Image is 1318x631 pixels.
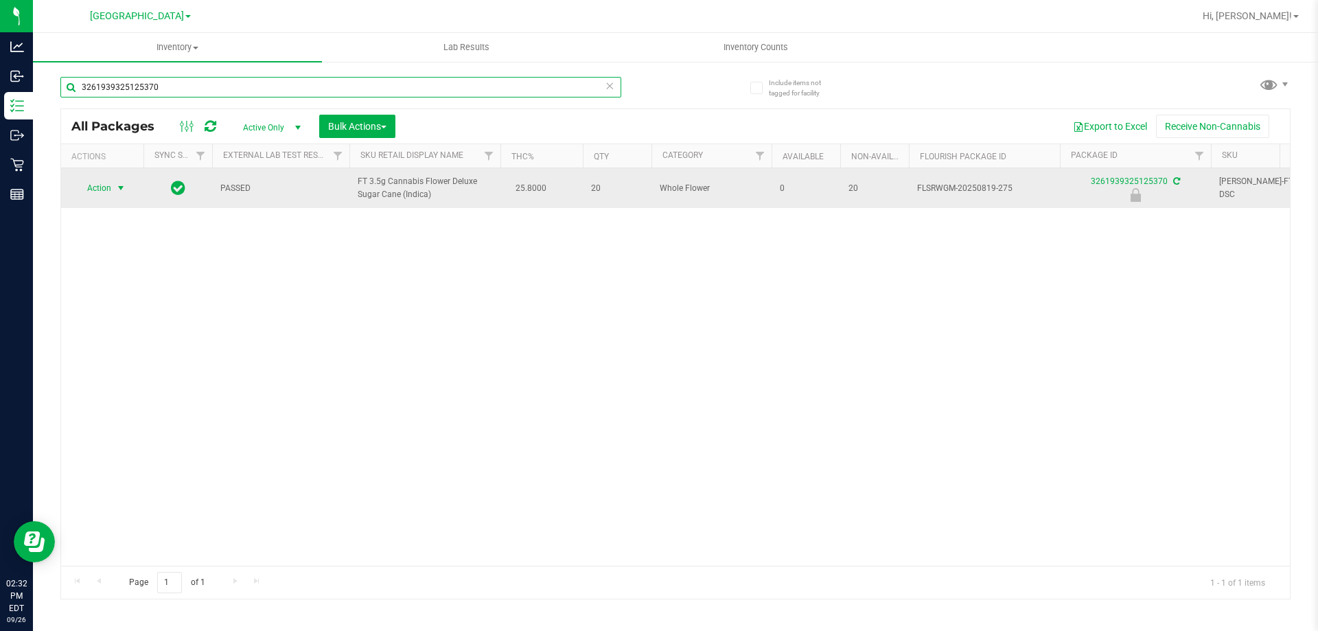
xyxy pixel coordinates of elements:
[851,152,912,161] a: Non-Available
[1071,150,1118,160] a: Package ID
[154,150,207,160] a: Sync Status
[1064,115,1156,138] button: Export to Excel
[594,152,609,161] a: Qty
[360,150,463,160] a: Sku Retail Display Name
[780,182,832,195] span: 0
[511,152,534,161] a: THC%
[1091,176,1168,186] a: 3261939325125370
[769,78,837,98] span: Include items not tagged for facility
[1156,115,1269,138] button: Receive Non-Cannabis
[10,158,24,172] inline-svg: Retail
[33,41,322,54] span: Inventory
[113,179,130,198] span: select
[33,33,322,62] a: Inventory
[591,182,643,195] span: 20
[90,10,184,22] span: [GEOGRAPHIC_DATA]
[14,521,55,562] iframe: Resource center
[1222,150,1238,160] a: SKU
[328,121,386,132] span: Bulk Actions
[60,77,621,97] input: Search Package ID, Item Name, SKU, Lot or Part Number...
[917,182,1052,195] span: FLSRWGM-20250819-275
[157,572,182,593] input: 1
[1203,10,1292,21] span: Hi, [PERSON_NAME]!
[1171,176,1180,186] span: Sync from Compliance System
[605,77,614,95] span: Clear
[117,572,216,593] span: Page of 1
[425,41,508,54] span: Lab Results
[6,615,27,625] p: 09/26
[10,69,24,83] inline-svg: Inbound
[920,152,1006,161] a: Flourish Package ID
[509,179,553,198] span: 25.8000
[71,119,168,134] span: All Packages
[223,150,331,160] a: External Lab Test Result
[1058,188,1213,202] div: Newly Received
[71,152,138,161] div: Actions
[705,41,807,54] span: Inventory Counts
[10,128,24,142] inline-svg: Outbound
[611,33,900,62] a: Inventory Counts
[848,182,901,195] span: 20
[783,152,824,161] a: Available
[660,182,763,195] span: Whole Flower
[220,182,341,195] span: PASSED
[327,144,349,168] a: Filter
[10,99,24,113] inline-svg: Inventory
[1188,144,1211,168] a: Filter
[6,577,27,615] p: 02:32 PM EDT
[171,179,185,198] span: In Sync
[319,115,395,138] button: Bulk Actions
[749,144,772,168] a: Filter
[75,179,112,198] span: Action
[189,144,212,168] a: Filter
[322,33,611,62] a: Lab Results
[478,144,500,168] a: Filter
[662,150,703,160] a: Category
[10,40,24,54] inline-svg: Analytics
[1199,572,1276,593] span: 1 - 1 of 1 items
[10,187,24,201] inline-svg: Reports
[358,175,492,201] span: FT 3.5g Cannabis Flower Deluxe Sugar Cane (Indica)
